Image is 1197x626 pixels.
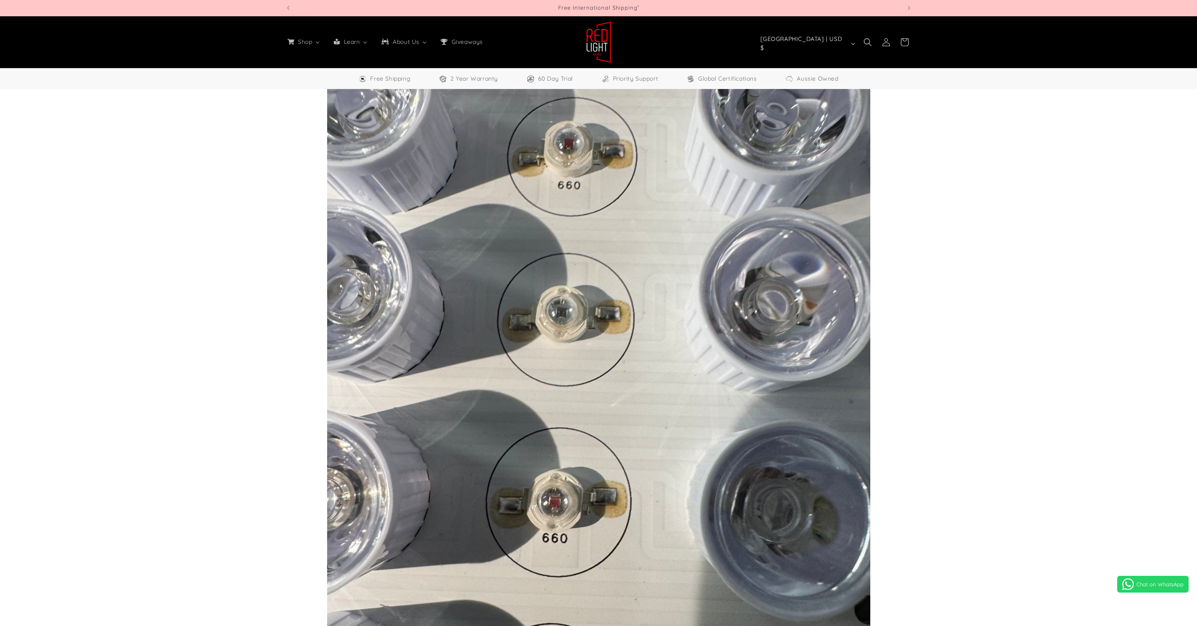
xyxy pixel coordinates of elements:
span: About Us [391,38,420,46]
a: Giveaways [434,33,489,51]
a: Global Certifications [686,74,757,84]
img: Trial Icon [526,75,535,83]
img: Red Light Hero [586,21,611,63]
span: [GEOGRAPHIC_DATA] | USD $ [760,35,847,52]
summary: Search [859,33,877,51]
span: 2 Year Warranty [450,74,498,84]
a: About Us [374,33,434,51]
span: Global Certifications [698,74,757,84]
span: Learn [342,38,361,46]
span: Chat on WhatsApp [1136,581,1184,588]
span: Free Shipping [370,74,410,84]
a: Learn [327,33,374,51]
img: Aussie Owned Icon [785,75,793,83]
span: Giveaways [450,38,484,46]
button: [GEOGRAPHIC_DATA] | USD $ [755,36,859,51]
a: Red Light Hero [583,18,614,66]
a: 60 Day Trial [526,74,573,84]
img: Certifications Icon [686,75,695,83]
img: Free Shipping Icon [358,75,367,83]
span: 60 Day Trial [538,74,573,84]
a: Shop [280,33,327,51]
span: Free International Shipping¹ [558,4,639,11]
a: Free Worldwide Shipping [358,74,410,84]
a: Chat on WhatsApp [1117,576,1189,593]
span: Aussie Owned [797,74,838,84]
span: Priority Support [613,74,658,84]
a: Aussie Owned [785,74,838,84]
img: Warranty Icon [439,75,447,83]
span: Shop [296,38,313,46]
a: 2 Year Warranty [439,74,498,84]
img: Support Icon [601,75,610,83]
a: Priority Support [601,74,658,84]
